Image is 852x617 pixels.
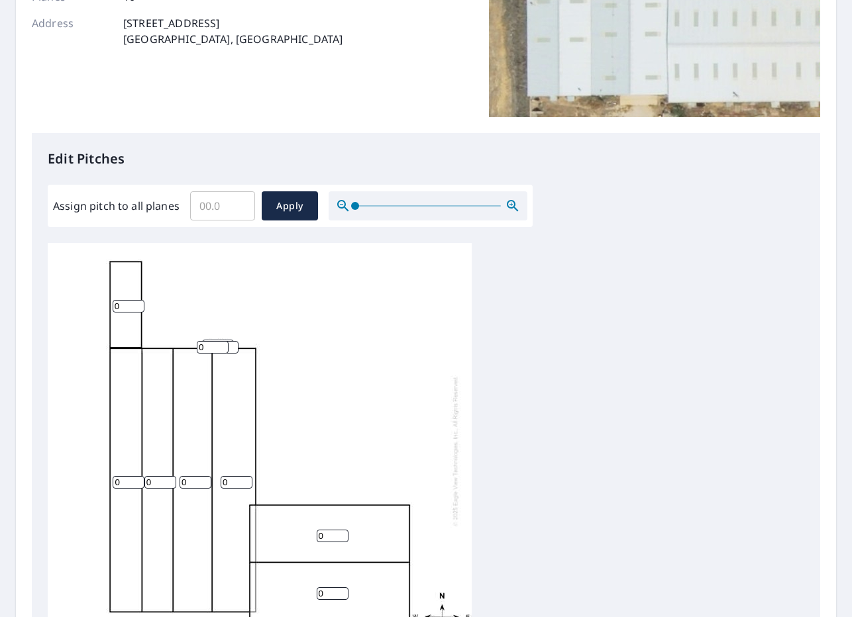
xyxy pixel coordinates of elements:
input: 00.0 [190,187,255,224]
p: Address [32,15,111,47]
button: Apply [262,191,318,220]
p: Edit Pitches [48,149,804,169]
label: Assign pitch to all planes [53,198,180,214]
p: [STREET_ADDRESS] [GEOGRAPHIC_DATA], [GEOGRAPHIC_DATA] [123,15,343,47]
span: Apply [272,198,307,214]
